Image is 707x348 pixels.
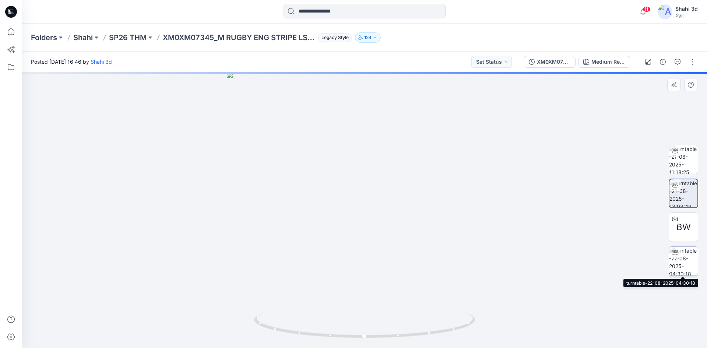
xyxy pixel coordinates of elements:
div: PVH [675,13,698,19]
button: Medium Red - XLD [578,56,630,68]
img: turntable-21-08-2025-13:03:49 [669,179,697,207]
div: Shahi 3d [675,4,698,13]
span: BW [676,221,691,234]
button: XM0XM07345_M RUGBY ENG STRIPE LS POLO_PROTO_V02 [524,56,576,68]
a: SP26 THM [109,32,147,43]
a: Folders [31,32,57,43]
div: XM0XM07345_M RUGBY ENG STRIPE LS POLO_PROTO_V02 [537,58,571,66]
span: Posted [DATE] 16:46 by [31,58,112,66]
p: 124 [364,34,372,42]
img: turntable-22-08-2025-04:30:18 [669,247,698,275]
div: Medium Red - XLD [591,58,625,66]
p: XM0XM07345_M RUGBY ENG STRIPE LS POLO_PROTO_V02 [163,32,315,43]
button: 124 [355,32,381,43]
a: Shahi [73,32,93,43]
img: turntable-21-08-2025-11:18:25 [669,145,698,174]
span: Legacy Style [318,33,352,42]
span: 11 [643,6,651,12]
button: Legacy Style [315,32,352,43]
button: Details [657,56,669,68]
img: avatar [658,4,672,19]
a: Shahi 3d [91,59,112,65]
